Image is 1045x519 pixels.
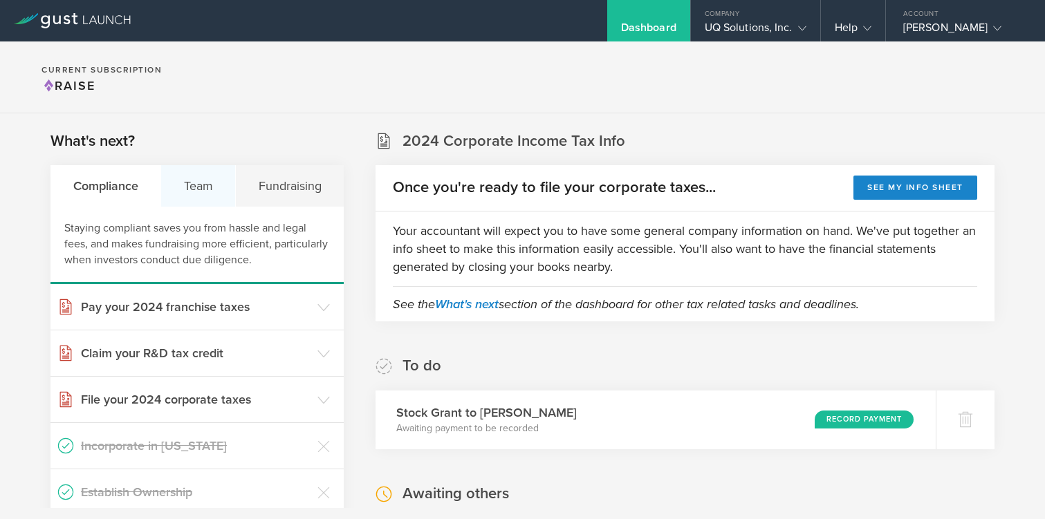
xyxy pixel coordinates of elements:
span: Raise [41,78,95,93]
p: Awaiting payment to be recorded [396,422,577,435]
div: Compliance [50,165,161,207]
div: Record Payment [815,411,914,428]
div: Help [835,21,871,41]
h2: Current Subscription [41,66,162,74]
div: Team [161,165,236,207]
h3: Establish Ownership [81,483,311,501]
button: See my info sheet [853,176,977,200]
h3: File your 2024 corporate taxes [81,390,311,408]
a: What's next [435,296,499,312]
em: See the section of the dashboard for other tax related tasks and deadlines. [393,296,859,312]
div: UQ Solutions, Inc. [705,21,806,41]
p: Your accountant will expect you to have some general company information on hand. We've put toget... [393,222,977,276]
h2: What's next? [50,131,135,151]
div: Staying compliant saves you from hassle and legal fees, and makes fundraising more efficient, par... [50,207,344,284]
h3: Incorporate in [US_STATE] [81,437,311,455]
h2: Awaiting others [403,484,509,504]
div: Stock Grant to [PERSON_NAME]Awaiting payment to be recordedRecord Payment [376,390,936,449]
h3: Claim your R&D tax credit [81,344,311,362]
h2: To do [403,356,441,376]
div: Fundraising [236,165,344,207]
div: [PERSON_NAME] [903,21,1021,41]
div: Dashboard [621,21,676,41]
h2: Once you're ready to file your corporate taxes... [393,178,716,198]
h2: 2024 Corporate Income Tax Info [403,131,625,151]
h3: Pay your 2024 franchise taxes [81,298,311,316]
h3: Stock Grant to [PERSON_NAME] [396,404,577,422]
